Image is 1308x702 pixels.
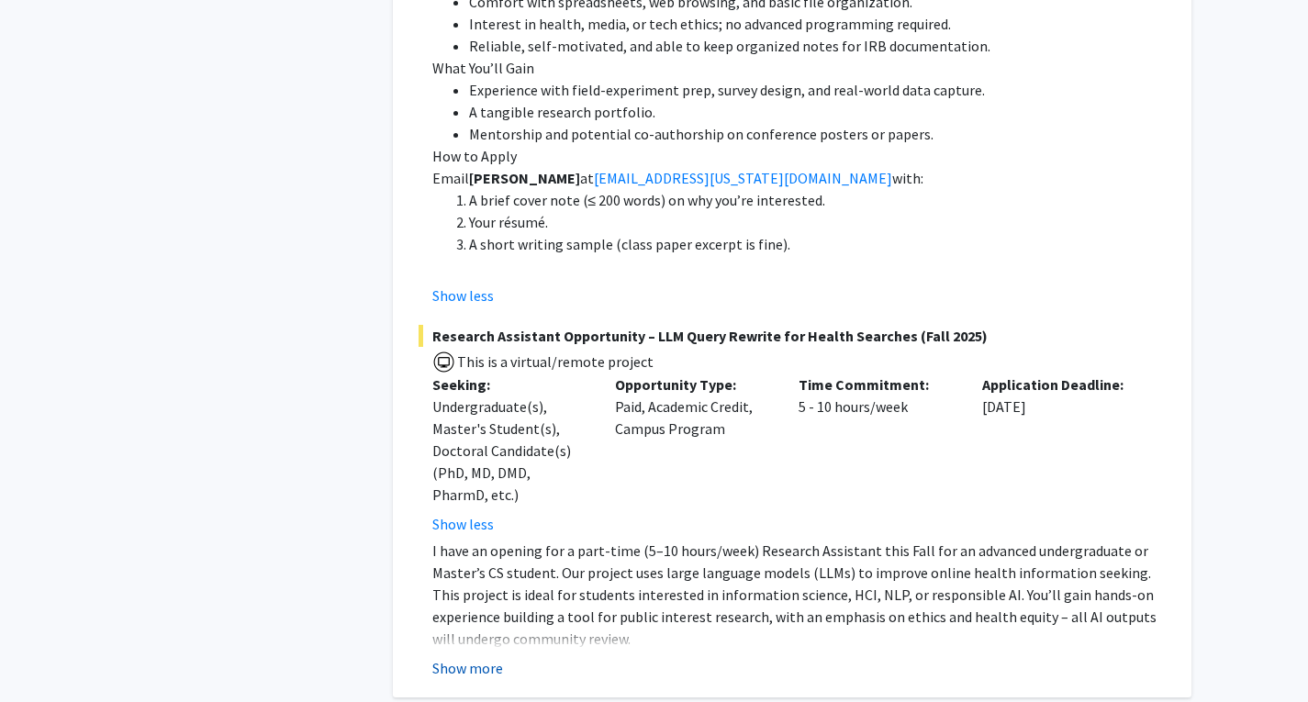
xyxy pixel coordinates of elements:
[799,373,955,396] p: Time Commitment:
[432,59,534,77] span: What You’ll Gain
[892,169,923,187] span: with:
[785,373,968,535] div: 5 - 10 hours/week
[432,147,517,165] span: How to Apply
[469,123,1166,145] li: Mentorship and potential co-authorship on conference posters or papers.
[580,169,594,187] span: at
[601,373,785,535] div: Paid, Academic Credit, Campus Program
[594,169,892,187] a: [EMAIL_ADDRESS][US_STATE][DOMAIN_NAME]
[455,352,654,371] span: This is a virtual/remote project
[432,513,494,535] button: Show less
[968,373,1152,535] div: [DATE]
[469,233,1166,255] li: A short writing sample (class paper excerpt is fine).
[432,284,494,306] button: Show less
[432,540,1166,650] p: I have an opening for a part-time (5–10 hours/week) Research Assistant this Fall for an advanced ...
[469,169,580,187] strong: [PERSON_NAME]
[432,373,588,396] p: Seeking:
[615,373,771,396] p: Opportunity Type:
[469,79,1166,101] li: Experience with field-experiment prep, survey design, and real-world data capture.
[432,657,503,679] button: Show more
[469,35,1166,57] li: Reliable, self-motivated, and able to keep organized notes for IRB documentation.
[469,101,1166,123] li: A tangible research portfolio.
[982,373,1138,396] p: Application Deadline:
[14,619,78,688] iframe: Chat
[469,211,1166,233] li: Your résumé.
[419,325,1166,347] span: Research Assistant Opportunity – LLM Query Rewrite for Health Searches (Fall 2025)
[432,396,588,506] div: Undergraduate(s), Master's Student(s), Doctoral Candidate(s) (PhD, MD, DMD, PharmD, etc.)
[432,169,469,187] span: Email
[469,13,1166,35] li: Interest in health, media, or tech ethics; no advanced programming required.
[469,189,1166,211] li: A brief cover note (≤ 200 words) on why you’re interested.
